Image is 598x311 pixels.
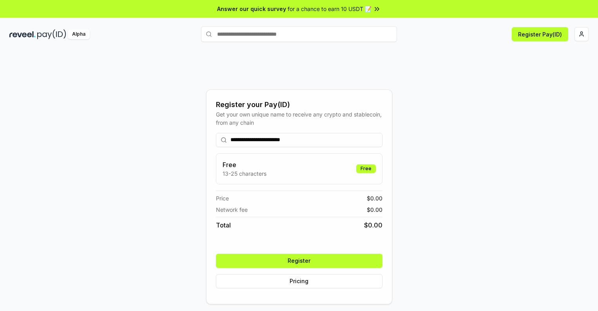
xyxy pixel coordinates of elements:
[367,194,382,202] span: $ 0.00
[216,220,231,230] span: Total
[367,206,382,214] span: $ 0.00
[216,110,382,127] div: Get your own unique name to receive any crypto and stablecoin, from any chain
[216,194,229,202] span: Price
[216,99,382,110] div: Register your Pay(ID)
[223,169,266,178] p: 13-25 characters
[223,160,266,169] h3: Free
[512,27,568,41] button: Register Pay(ID)
[9,29,36,39] img: reveel_dark
[217,5,286,13] span: Answer our quick survey
[37,29,66,39] img: pay_id
[216,254,382,268] button: Register
[216,274,382,288] button: Pricing
[288,5,371,13] span: for a chance to earn 10 USDT 📝
[356,164,376,173] div: Free
[216,206,248,214] span: Network fee
[364,220,382,230] span: $ 0.00
[68,29,90,39] div: Alpha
